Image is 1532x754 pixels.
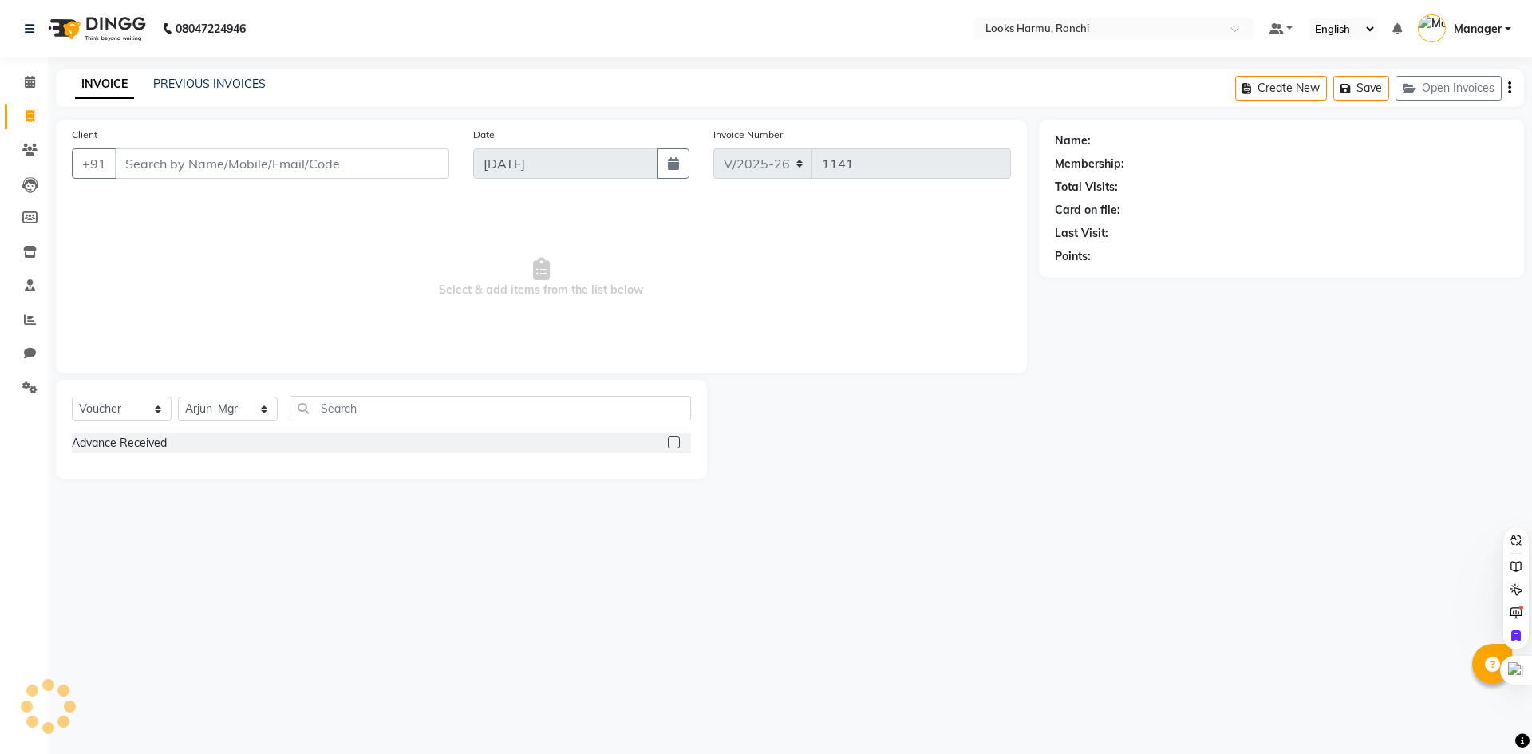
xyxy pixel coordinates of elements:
[41,6,150,51] img: logo
[1465,690,1516,738] iframe: chat widget
[176,6,246,51] b: 08047224946
[115,148,449,179] input: Search by Name/Mobile/Email/Code
[72,148,116,179] button: +91
[1055,248,1091,265] div: Points:
[1055,225,1108,242] div: Last Visit:
[1454,21,1502,38] span: Manager
[1055,156,1124,172] div: Membership:
[1418,14,1446,42] img: Manager
[1055,179,1118,195] div: Total Visits:
[1055,202,1120,219] div: Card on file:
[72,435,167,452] div: Advance Received
[75,70,134,99] a: INVOICE
[1396,76,1502,101] button: Open Invoices
[713,128,783,142] label: Invoice Number
[72,198,1011,357] span: Select & add items from the list below
[1055,132,1091,149] div: Name:
[290,396,691,420] input: Search
[1333,76,1389,101] button: Save
[1235,76,1327,101] button: Create New
[72,128,97,142] label: Client
[473,128,495,142] label: Date
[153,77,266,91] a: PREVIOUS INVOICES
